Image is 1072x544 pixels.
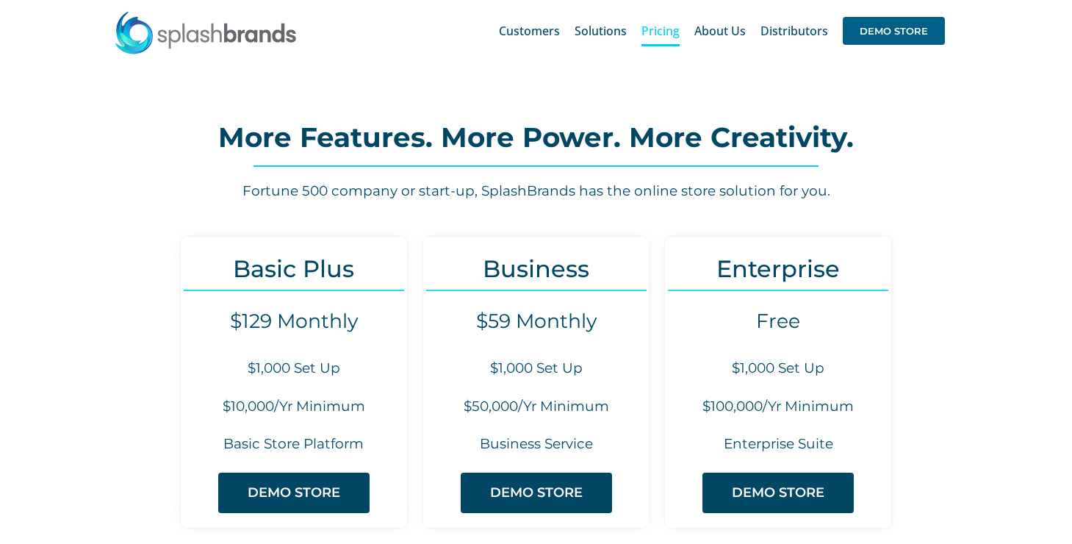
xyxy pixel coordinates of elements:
h4: Free [665,309,891,333]
a: DEMO STORE [843,7,945,54]
a: Pricing [641,7,680,54]
span: Distributors [760,25,828,37]
h6: $1,000 Set Up [665,359,891,379]
h3: Enterprise [665,255,891,282]
span: Pricing [641,25,680,37]
h3: Business [423,255,650,282]
h6: Fortune 500 company or start-up, SplashBrands has the online store solution for you. [73,182,999,201]
a: Distributors [760,7,828,54]
span: Customers [499,25,560,37]
h6: Enterprise Suite [665,434,891,454]
h6: $1,000 Set Up [423,359,650,379]
span: DEMO STORE [248,485,340,501]
h6: Basic Store Platform [181,434,407,454]
span: DEMO STORE [490,485,583,501]
h6: Business Service [423,434,650,454]
h2: More Features. More Power. More Creativity. [73,123,999,152]
h4: $59 Monthly [423,309,650,333]
h6: $100,000/Yr Minimum [665,397,891,417]
img: SplashBrands.com Logo [114,10,298,54]
h3: Basic Plus [181,255,407,282]
span: DEMO STORE [843,17,945,45]
a: DEMO STORE [461,473,612,513]
h4: $129 Monthly [181,309,407,333]
nav: Main Menu [499,7,945,54]
a: Customers [499,7,560,54]
a: DEMO STORE [702,473,854,513]
h6: $50,000/Yr Minimum [423,397,650,417]
span: DEMO STORE [732,485,824,501]
h6: $1,000 Set Up [181,359,407,379]
span: Solutions [575,25,627,37]
h6: $10,000/Yr Minimum [181,397,407,417]
a: DEMO STORE [218,473,370,513]
span: About Us [694,25,746,37]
